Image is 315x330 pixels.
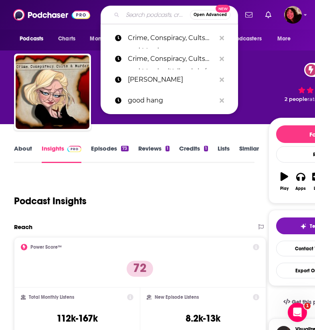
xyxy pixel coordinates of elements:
[288,303,307,322] iframe: Intercom live chat
[101,48,238,69] a: Crime, Conspiracy, Cults and Murder (Kallmekris / QCODE)
[284,6,302,24] button: Show profile menu
[101,90,238,111] a: good hang
[121,146,128,151] div: 73
[284,6,302,24] span: Logged in as Kathryn-Musilek
[216,5,230,12] span: New
[218,145,230,163] a: Lists
[242,8,256,22] a: Show notifications dropdown
[166,146,170,151] div: 1
[30,244,62,250] h2: Power Score™
[101,28,238,48] a: Crime, Conspiracy, Cults and Murder
[223,33,262,44] span: For Podcasters
[186,312,220,324] h3: 8.2k-13k
[218,31,273,46] button: open menu
[276,167,293,196] button: Play
[53,31,80,46] a: Charts
[194,13,227,17] span: Open Advanced
[239,145,259,163] a: Similar
[285,96,307,102] span: 2 people
[58,33,75,44] span: Charts
[20,33,43,44] span: Podcasts
[304,303,311,309] span: 1
[14,145,32,163] a: About
[190,10,230,20] button: Open AdvancedNew
[13,7,90,22] img: Podchaser - Follow, Share and Rate Podcasts
[272,31,301,46] button: open menu
[128,90,216,111] p: good hang
[42,145,81,163] a: InsightsPodchaser Pro
[155,294,199,300] h2: New Episode Listens
[14,223,32,231] h2: Reach
[293,167,309,196] button: Apps
[262,8,275,22] a: Show notifications dropdown
[57,312,98,324] h3: 112k-167k
[127,261,153,277] p: 72
[14,195,87,207] h1: Podcast Insights
[277,33,291,44] span: More
[91,145,128,163] a: Episodes73
[123,8,190,21] input: Search podcasts, credits, & more...
[67,146,81,152] img: Podchaser Pro
[128,48,216,69] p: Crime, Conspiracy, Cults and Murder (Kallmekris / QCODE)
[14,31,54,46] button: open menu
[128,28,216,48] p: Crime, Conspiracy, Cults and Murder
[280,186,289,191] div: Play
[84,31,129,46] button: open menu
[284,6,302,24] img: User Profile
[29,294,74,300] h2: Total Monthly Listens
[90,33,118,44] span: Monitoring
[295,186,306,191] div: Apps
[179,145,208,163] a: Credits1
[128,69,216,90] p: Joe rogan
[16,55,89,129] img: Crime, Conspiracy, Cults and Murder
[101,69,238,90] a: [PERSON_NAME]
[204,146,208,151] div: 1
[101,6,238,24] div: Search podcasts, credits, & more...
[300,223,307,229] img: tell me why sparkle
[138,145,170,163] a: Reviews1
